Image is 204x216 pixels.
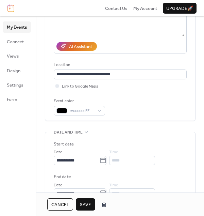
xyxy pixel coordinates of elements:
div: AI Assistant [69,43,92,50]
span: Form [7,96,17,103]
a: Connect [3,36,31,47]
span: Views [7,53,19,60]
a: Contact Us [105,5,128,12]
span: Upgrade 🚀 [166,5,193,12]
span: Design [7,67,20,74]
div: End date [54,173,71,180]
span: Date [54,182,62,189]
span: Date and time [54,129,83,136]
button: Cancel [47,198,73,211]
a: Design [3,65,31,76]
button: AI Assistant [56,42,97,51]
a: Settings [3,79,31,90]
span: Connect [7,38,24,45]
span: Time [109,182,118,189]
span: Save [80,201,91,208]
span: Link to Google Maps [62,83,98,90]
button: Upgrade🚀 [163,3,197,14]
button: Save [76,198,95,211]
a: Form [3,94,31,105]
div: Location [54,62,185,68]
span: Cancel [51,201,69,208]
div: Start date [54,141,74,148]
span: Date [54,149,62,156]
img: logo [7,4,14,12]
a: Views [3,50,31,61]
span: My Events [7,24,27,31]
span: Settings [7,82,23,89]
span: #000000FF [70,108,94,114]
span: Time [109,149,118,156]
div: Event color [54,98,104,105]
a: My Account [133,5,157,12]
a: My Events [3,21,31,32]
